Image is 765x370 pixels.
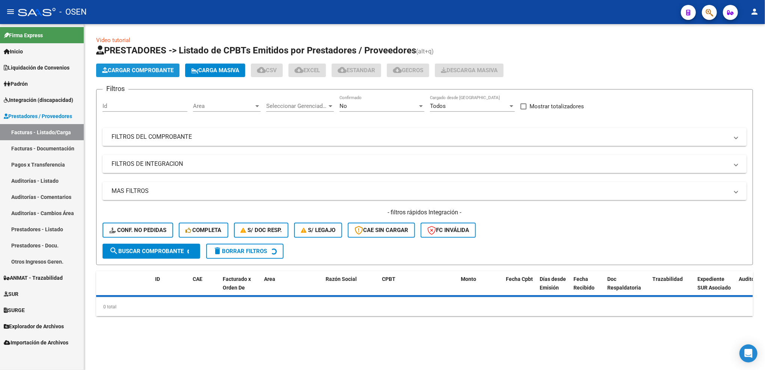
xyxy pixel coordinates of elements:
span: Carga Masiva [191,67,239,74]
mat-icon: menu [6,7,15,16]
button: S/ legajo [294,223,342,238]
datatable-header-cell: Monto [458,271,503,304]
button: Conf. no pedidas [103,223,173,238]
datatable-header-cell: CPBT [379,271,458,304]
span: Monto [461,276,476,282]
mat-expansion-panel-header: FILTROS DEL COMPROBANTE [103,128,747,146]
app-download-masive: Descarga masiva de comprobantes (adjuntos) [435,64,504,77]
span: Inicio [4,47,23,56]
span: Firma Express [4,31,43,39]
span: Razón Social [326,276,357,282]
div: 0 total [96,297,753,316]
span: Area [193,103,254,109]
datatable-header-cell: Fecha Cpbt [503,271,537,304]
span: CAE [193,276,202,282]
mat-icon: search [109,246,118,255]
span: CAE SIN CARGAR [355,227,408,234]
span: Importación de Archivos [4,338,68,347]
button: Borrar Filtros [206,244,284,259]
span: Buscar Comprobante [109,248,184,255]
span: Borrar Filtros [213,248,267,255]
span: Facturado x Orden De [223,276,251,291]
datatable-header-cell: Expediente SUR Asociado [694,271,736,304]
mat-icon: cloud_download [338,65,347,74]
mat-icon: cloud_download [294,65,303,74]
div: Open Intercom Messenger [739,344,757,362]
span: Estandar [338,67,375,74]
button: Estandar [332,64,381,77]
span: S/ legajo [301,227,335,234]
button: Carga Masiva [185,64,245,77]
datatable-header-cell: CAE [190,271,220,304]
span: Fecha Recibido [573,276,594,291]
span: - OSEN [59,4,87,20]
span: Doc Respaldatoria [607,276,641,291]
h4: - filtros rápidos Integración - [103,208,747,217]
datatable-header-cell: Trazabilidad [649,271,694,304]
span: CSV [257,67,277,74]
span: Prestadores / Proveedores [4,112,72,120]
span: ID [155,276,160,282]
mat-panel-title: MAS FILTROS [112,187,729,195]
mat-icon: person [750,7,759,16]
span: Completa [186,227,222,234]
span: Padrón [4,80,28,88]
button: Completa [179,223,228,238]
span: Auditoria [739,276,761,282]
a: Video tutorial [96,37,130,44]
span: Liquidación de Convenios [4,64,69,72]
span: Mostrar totalizadores [530,102,584,111]
span: ANMAT - Trazabilidad [4,274,63,282]
span: Gecros [393,67,423,74]
datatable-header-cell: Doc Respaldatoria [604,271,649,304]
button: Descarga Masiva [435,64,504,77]
mat-icon: cloud_download [393,65,402,74]
button: S/ Doc Resp. [234,223,289,238]
span: EXCEL [294,67,320,74]
span: Conf. no pedidas [109,227,166,234]
h3: Filtros [103,83,128,94]
span: Integración (discapacidad) [4,96,73,104]
button: FC Inválida [421,223,476,238]
mat-icon: delete [213,246,222,255]
span: S/ Doc Resp. [241,227,282,234]
datatable-header-cell: ID [152,271,190,304]
datatable-header-cell: Razón Social [323,271,379,304]
span: Expediente SUR Asociado [697,276,731,291]
span: Descarga Masiva [441,67,498,74]
span: CPBT [382,276,395,282]
span: FC Inválida [427,227,469,234]
button: Buscar Comprobante [103,244,200,259]
span: (alt+q) [416,48,434,55]
button: CSV [251,64,283,77]
button: Gecros [387,64,429,77]
span: Todos [430,103,446,109]
span: Area [264,276,275,282]
mat-panel-title: FILTROS DE INTEGRACION [112,160,729,168]
mat-icon: cloud_download [257,65,266,74]
button: CAE SIN CARGAR [348,223,415,238]
span: SURGE [4,306,25,314]
mat-panel-title: FILTROS DEL COMPROBANTE [112,133,729,141]
span: SUR [4,290,18,298]
span: No [339,103,347,109]
datatable-header-cell: Facturado x Orden De [220,271,261,304]
datatable-header-cell: Días desde Emisión [537,271,570,304]
span: Cargar Comprobante [102,67,174,74]
span: Días desde Emisión [540,276,566,291]
datatable-header-cell: Fecha Recibido [570,271,604,304]
span: PRESTADORES -> Listado de CPBTs Emitidos por Prestadores / Proveedores [96,45,416,56]
span: Explorador de Archivos [4,322,64,331]
span: Fecha Cpbt [506,276,533,282]
datatable-header-cell: Area [261,271,312,304]
mat-expansion-panel-header: FILTROS DE INTEGRACION [103,155,747,173]
mat-expansion-panel-header: MAS FILTROS [103,182,747,200]
button: Cargar Comprobante [96,64,180,77]
span: Seleccionar Gerenciador [266,103,327,109]
span: Trazabilidad [652,276,683,282]
button: EXCEL [288,64,326,77]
